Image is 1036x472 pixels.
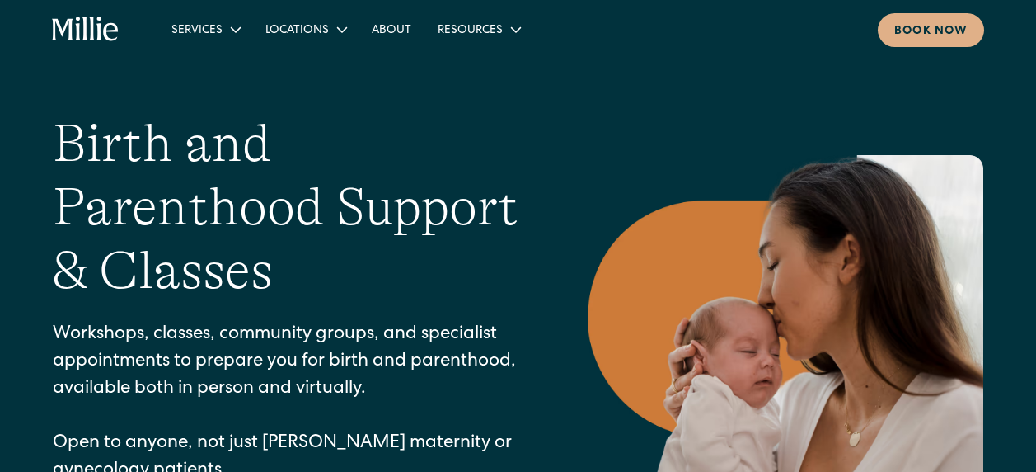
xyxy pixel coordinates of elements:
a: About [359,16,424,43]
div: Resources [438,22,503,40]
div: Resources [424,16,532,43]
a: home [52,17,119,43]
div: Locations [252,16,359,43]
div: Book now [894,23,968,40]
a: Book now [878,13,984,47]
div: Services [158,16,252,43]
div: Services [171,22,223,40]
h1: Birth and Parenthood Support & Classes [53,112,522,302]
div: Locations [265,22,329,40]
